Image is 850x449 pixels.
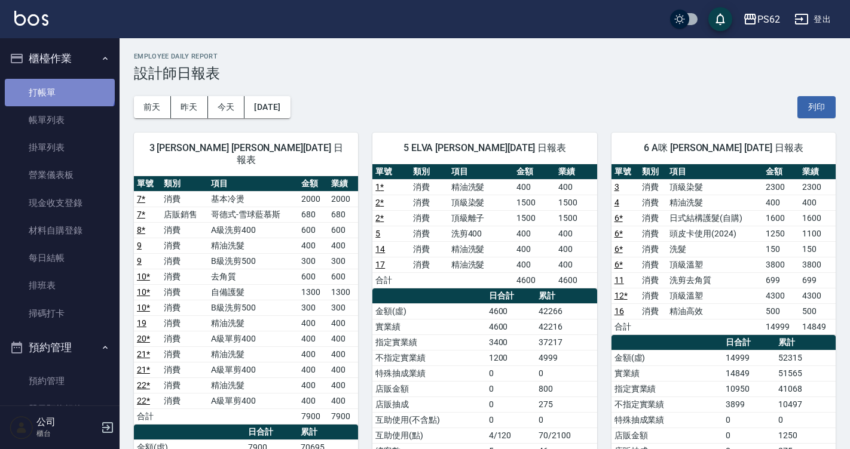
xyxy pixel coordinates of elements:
[161,377,208,393] td: 消費
[614,306,624,316] a: 16
[208,176,298,192] th: 項目
[555,272,597,288] td: 4600
[328,269,358,284] td: 600
[208,362,298,377] td: A級單剪400
[410,195,448,210] td: 消費
[614,275,624,285] a: 11
[536,428,597,443] td: 70/2100
[372,428,485,443] td: 互助使用(點)
[208,222,298,238] td: A級洗剪400
[171,96,208,118] button: 昨天
[208,191,298,207] td: 基本冷燙
[161,315,208,331] td: 消費
[372,412,485,428] td: 互助使用(不含點)
[513,164,555,180] th: 金額
[14,11,48,26] img: Logo
[298,207,328,222] td: 680
[298,253,328,269] td: 300
[372,303,485,319] td: 金額(虛)
[799,164,836,180] th: 業績
[611,319,639,334] td: 合計
[611,164,639,180] th: 單號
[161,207,208,222] td: 店販銷售
[775,335,836,350] th: 累計
[763,319,799,334] td: 14999
[372,350,485,365] td: 不指定實業績
[555,226,597,241] td: 400
[372,381,485,396] td: 店販金額
[486,303,536,319] td: 4600
[723,381,775,396] td: 10950
[639,210,666,226] td: 消費
[486,350,536,365] td: 1200
[387,142,582,154] span: 5 ELVA [PERSON_NAME][DATE] 日報表
[161,300,208,315] td: 消費
[298,408,328,424] td: 7900
[486,428,536,443] td: 4/120
[666,164,763,180] th: 項目
[555,241,597,257] td: 400
[137,318,146,328] a: 19
[134,96,171,118] button: 前天
[328,393,358,408] td: 400
[134,408,161,424] td: 合計
[513,241,555,257] td: 400
[375,244,385,254] a: 14
[513,195,555,210] td: 1500
[639,257,666,272] td: 消費
[536,365,597,381] td: 0
[536,334,597,350] td: 37217
[372,319,485,334] td: 實業績
[666,210,763,226] td: 日式結構護髮(自購)
[799,195,836,210] td: 400
[738,7,785,32] button: PS62
[666,179,763,195] td: 頂級染髮
[10,416,33,439] img: Person
[161,253,208,269] td: 消費
[410,257,448,272] td: 消費
[328,408,358,424] td: 7900
[639,226,666,241] td: 消費
[328,176,358,192] th: 業績
[790,8,836,30] button: 登出
[298,176,328,192] th: 金額
[723,396,775,412] td: 3899
[799,179,836,195] td: 2300
[208,238,298,253] td: 精油洗髮
[763,164,799,180] th: 金額
[375,229,380,238] a: 5
[611,164,836,335] table: a dense table
[536,396,597,412] td: 275
[328,284,358,300] td: 1300
[614,182,619,192] a: 3
[666,272,763,288] td: 洗剪去角質
[775,396,836,412] td: 10497
[763,226,799,241] td: 1250
[245,425,298,440] th: 日合計
[208,331,298,346] td: A級單剪400
[513,272,555,288] td: 4600
[666,303,763,319] td: 精油高效
[5,79,115,106] a: 打帳單
[208,346,298,362] td: 精油洗髮
[5,395,115,423] a: 單日預約紀錄
[208,377,298,393] td: 精油洗髮
[757,12,780,27] div: PS62
[5,300,115,327] a: 掃碼打卡
[799,257,836,272] td: 3800
[555,179,597,195] td: 400
[328,238,358,253] td: 400
[298,284,328,300] td: 1300
[298,346,328,362] td: 400
[5,189,115,217] a: 現金收支登錄
[448,210,514,226] td: 頂級離子
[208,253,298,269] td: B級洗剪500
[410,164,448,180] th: 類別
[723,365,775,381] td: 14849
[137,241,142,250] a: 9
[555,164,597,180] th: 業績
[298,300,328,315] td: 300
[513,210,555,226] td: 1500
[555,195,597,210] td: 1500
[666,288,763,303] td: 頂級溫塑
